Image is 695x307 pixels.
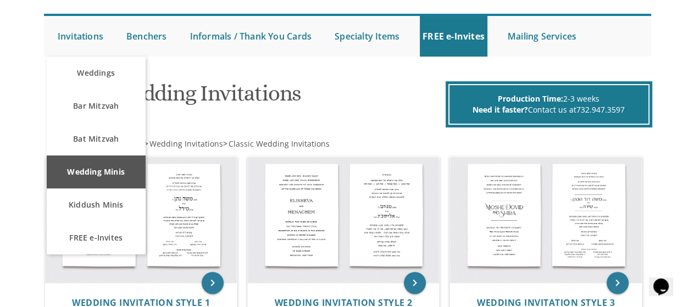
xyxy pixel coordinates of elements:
a: keyboard_arrow_right [404,272,426,294]
div: : [44,138,348,149]
a: FREE e-Invites [47,221,146,254]
span: > [144,138,223,149]
span: Classic Wedding Invitations [229,138,330,149]
img: Wedding Invitation Style 2 [248,157,440,283]
img: Wedding Invitation Style 1 [45,157,237,283]
a: keyboard_arrow_right [202,272,224,294]
a: Mailing Services [505,16,579,57]
a: FREE e-Invites [420,16,487,57]
a: Specialty Items [332,16,402,57]
a: Informals / Thank You Cards [187,16,314,57]
a: Bar Mitzvah [47,90,146,122]
h1: Classic Wedding Invitations [46,81,443,114]
span: Wedding Invitations [149,138,223,149]
a: Benchers [124,16,170,57]
a: Wedding Minis [47,155,146,188]
a: keyboard_arrow_right [607,272,629,294]
iframe: chat widget [649,263,684,296]
a: Invitations [55,16,106,57]
span: Production Time: [498,93,563,104]
span: Need it faster? [472,104,528,115]
a: 732.947.3597 [576,104,625,115]
a: Kiddush Minis [47,188,146,221]
img: Wedding Invitation Style 3 [450,157,642,283]
span: > [223,138,330,149]
div: 2-3 weeks Contact us at [448,84,649,125]
a: Classic Wedding Invitations [227,138,330,149]
a: Bat Mitzvah [47,122,146,155]
a: Weddings [47,57,146,90]
a: Wedding Invitations [148,138,223,149]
